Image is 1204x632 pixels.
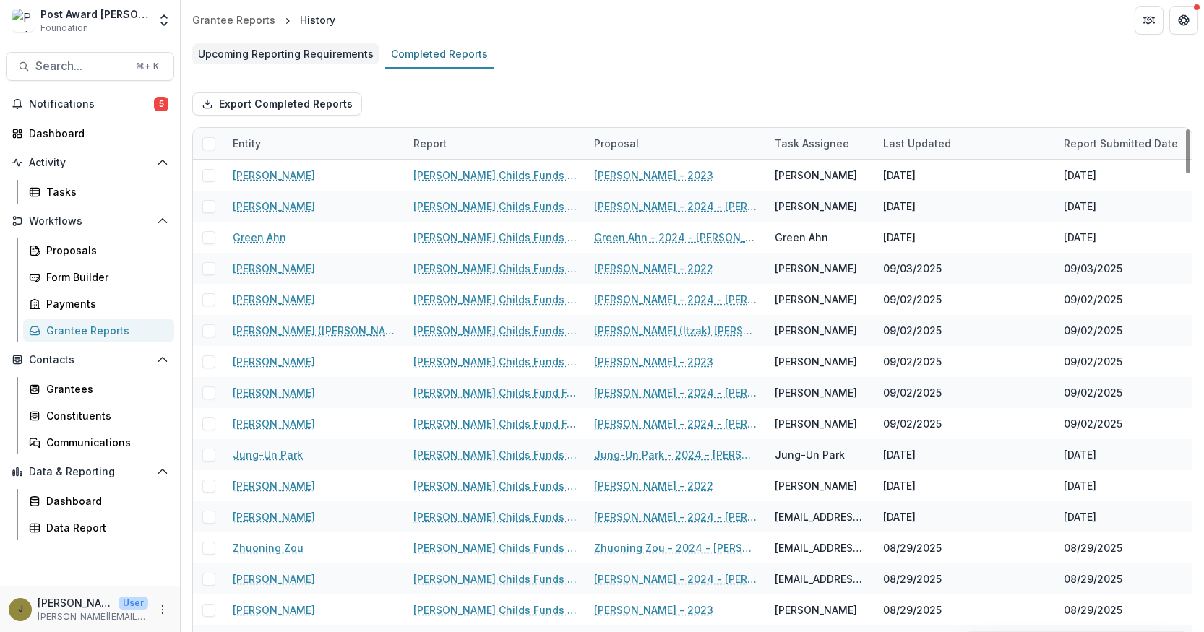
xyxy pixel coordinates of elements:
div: [DATE] [883,199,916,214]
a: [PERSON_NAME] - 2024 - [PERSON_NAME] Memorial Fund - Fellowship Application [594,385,757,400]
a: [PERSON_NAME] [233,385,315,400]
a: Form Builder [23,265,174,289]
div: [PERSON_NAME] [775,385,857,400]
a: [PERSON_NAME] Childs Funds Fellow’s Annual Progress Report [413,199,577,214]
a: [PERSON_NAME] - 2024 - [PERSON_NAME] Childs Memorial Fund - Fellowship Application [594,416,757,431]
div: [PERSON_NAME] [775,602,857,618]
div: [DATE] [1064,199,1096,214]
p: User [119,597,148,610]
a: Jung-Un Park [233,447,303,462]
div: ⌘ + K [133,59,162,74]
div: 09/02/2025 [883,385,942,400]
div: Dashboard [29,126,163,141]
div: [PERSON_NAME] [775,323,857,338]
div: [DATE] [1064,509,1096,524]
div: 09/02/2025 [1064,292,1122,307]
a: [PERSON_NAME] Childs Funds Fellow’s Annual Progress Report [413,540,577,555]
div: Upcoming Reporting Requirements [192,43,379,64]
div: 09/02/2025 [883,292,942,307]
div: Communications [46,435,163,450]
div: Form Builder [46,269,163,285]
div: Dashboard [46,493,163,508]
span: 5 [154,97,168,111]
div: Report [405,128,585,159]
a: [PERSON_NAME] Childs Funds Fellow’s Annual Progress Report [413,261,577,276]
a: [PERSON_NAME] [233,292,315,307]
div: 08/29/2025 [1064,602,1122,618]
a: Zhuoning Zou [233,540,304,555]
div: 09/02/2025 [1064,416,1122,431]
div: Tasks [46,184,163,199]
div: [PERSON_NAME] [775,478,857,493]
a: Green Ahn [233,230,286,245]
div: [PERSON_NAME] [775,292,857,307]
a: Upcoming Reporting Requirements [192,40,379,69]
div: Proposal [585,136,648,151]
a: [PERSON_NAME] [233,354,315,369]
div: Last Updated [874,128,1055,159]
a: [PERSON_NAME] Childs Funds Fellow’s Annual Progress Report [413,447,577,462]
div: Grantee Reports [192,12,275,27]
a: [PERSON_NAME] Childs Funds Fellow’s Annual Progress Report [413,230,577,245]
button: Partners [1135,6,1164,35]
a: [PERSON_NAME] Childs Funds Fellow’s Annual Progress Report [413,602,577,618]
a: [PERSON_NAME] Childs Funds Fellow’s Annual Progress Report [413,323,577,338]
div: Task Assignee [766,136,858,151]
a: Grantee Reports [186,9,281,30]
div: 09/02/2025 [883,354,942,369]
div: Proposal [585,128,766,159]
div: [DATE] [883,230,916,245]
a: [PERSON_NAME] - 2024 - [PERSON_NAME] Childs Memorial Fund - Fellowship Application [594,571,757,586]
button: Open Activity [6,151,174,174]
div: Post Award [PERSON_NAME] Childs Memorial Fund [40,7,148,22]
div: 08/29/2025 [1064,540,1122,555]
button: Search... [6,52,174,81]
div: Last Updated [874,136,960,151]
a: [PERSON_NAME] - 2024 - [PERSON_NAME] Childs Memorial Fund - Fellowship Application [594,199,757,214]
a: [PERSON_NAME] Childs Fund Fellowship Award Financial Expenditure Report [413,385,577,400]
div: [DATE] [1064,478,1096,493]
div: [PERSON_NAME] [775,261,857,276]
button: Export Completed Reports [192,92,362,116]
div: Task Assignee [766,128,874,159]
a: [PERSON_NAME] [233,261,315,276]
button: Notifications5 [6,92,174,116]
span: Workflows [29,215,151,228]
button: Open Contacts [6,348,174,371]
a: [PERSON_NAME] [233,571,315,586]
a: [PERSON_NAME] Childs Funds Fellow’s Annual Progress Report [413,509,577,524]
button: Open Workflows [6,209,174,233]
button: Open Data & Reporting [6,460,174,483]
div: Jamie [18,605,23,614]
a: [PERSON_NAME] - 2023 [594,168,713,183]
div: [DATE] [883,509,916,524]
a: Communications [23,430,174,454]
a: Payments [23,292,174,316]
div: Proposals [46,243,163,258]
a: [PERSON_NAME] [233,478,315,493]
a: [PERSON_NAME] Childs Fund Fellowship Award Financial Expenditure Report [413,416,577,431]
a: Zhuoning Zou - 2024 - [PERSON_NAME] Childs Memorial Fund - Fellowship Application [594,540,757,555]
img: Post Award Jane Coffin Childs Memorial Fund [12,9,35,32]
p: [PERSON_NAME][EMAIL_ADDRESS][PERSON_NAME][DOMAIN_NAME] [38,610,148,623]
a: [PERSON_NAME] Childs Funds Fellow’s Annual Progress Report [413,354,577,369]
a: [PERSON_NAME] - 2023 [594,602,713,618]
div: Entity [224,128,405,159]
button: Open entity switcher [154,6,174,35]
div: [EMAIL_ADDRESS][DOMAIN_NAME] [775,571,866,586]
a: Data Report [23,516,174,540]
div: [DATE] [883,447,916,462]
div: [PERSON_NAME] [775,354,857,369]
div: 08/29/2025 [883,540,942,555]
a: [PERSON_NAME] ([PERSON_NAME] [233,323,396,338]
button: More [154,601,171,618]
div: Constituents [46,408,163,423]
div: 08/29/2025 [883,602,942,618]
span: Foundation [40,22,88,35]
div: Grantees [46,381,163,397]
div: [EMAIL_ADDRESS][DOMAIN_NAME] [775,540,866,555]
div: 09/02/2025 [1064,385,1122,400]
a: [PERSON_NAME] - 2022 [594,478,713,493]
